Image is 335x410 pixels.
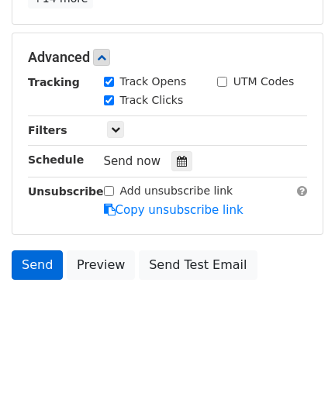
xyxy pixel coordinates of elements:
[67,250,135,280] a: Preview
[28,49,307,66] h5: Advanced
[120,92,184,109] label: Track Clicks
[139,250,257,280] a: Send Test Email
[257,336,335,410] iframe: Chat Widget
[28,76,80,88] strong: Tracking
[12,250,63,280] a: Send
[120,183,233,199] label: Add unsubscribe link
[104,203,243,217] a: Copy unsubscribe link
[104,154,161,168] span: Send now
[120,74,187,90] label: Track Opens
[28,185,104,198] strong: Unsubscribe
[233,74,294,90] label: UTM Codes
[28,124,67,136] strong: Filters
[28,153,84,166] strong: Schedule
